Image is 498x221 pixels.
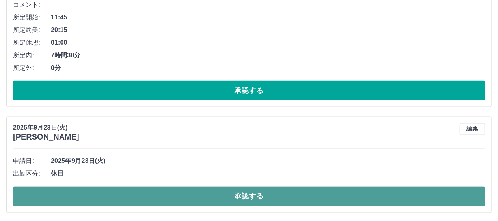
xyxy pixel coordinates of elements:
span: 所定終業: [13,25,51,35]
span: 2025年9月23日(火) [51,157,485,166]
span: 所定外: [13,63,51,73]
button: 承認する [13,187,485,206]
button: 編集 [460,123,485,135]
span: 休日 [51,169,485,179]
span: 所定休憩: [13,38,51,47]
span: 20:15 [51,25,485,35]
span: 所定開始: [13,13,51,22]
span: 0分 [51,63,485,73]
span: 11:45 [51,13,485,22]
h3: [PERSON_NAME] [13,133,79,142]
span: 所定内: [13,51,51,60]
button: 承認する [13,81,485,100]
span: 出勤区分: [13,169,51,179]
span: 7時間30分 [51,51,485,60]
span: 申請日: [13,157,51,166]
span: 01:00 [51,38,485,47]
p: 2025年9月23日(火) [13,123,79,133]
